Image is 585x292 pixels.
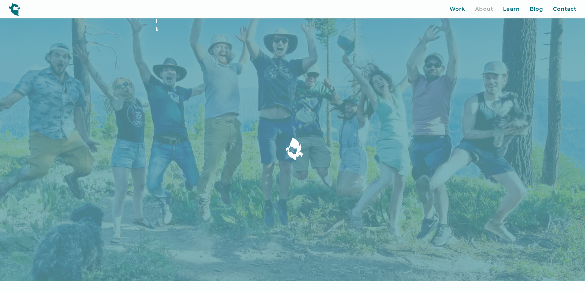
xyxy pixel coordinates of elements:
a: Work [450,5,465,13]
a: Contact [553,5,576,13]
img: yeti logo icon [9,3,20,16]
a: Blog [530,5,544,13]
a: About [475,5,493,13]
a: Learn [503,5,520,13]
